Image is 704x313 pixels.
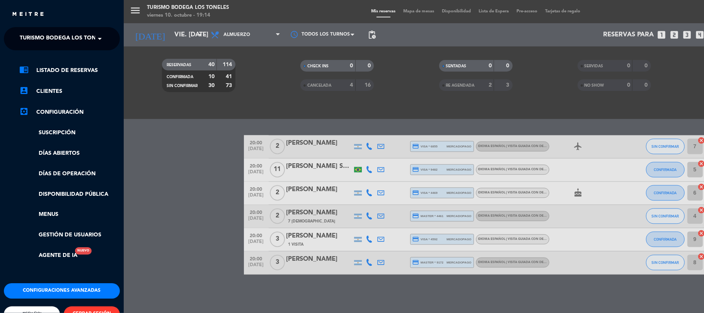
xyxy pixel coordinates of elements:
a: chrome_reader_modeListado de Reservas [19,66,120,75]
i: settings_applications [19,107,29,116]
i: chrome_reader_mode [19,65,29,74]
i: account_box [19,86,29,95]
a: Agente de IANuevo [19,251,77,260]
a: Suscripción [19,128,120,137]
a: Días abiertos [19,149,120,158]
button: Configuraciones avanzadas [4,283,120,299]
a: account_boxClientes [19,87,120,96]
img: MEITRE [12,12,44,17]
a: Gestión de usuarios [19,231,120,239]
div: Nuevo [75,247,92,255]
a: Menus [19,210,120,219]
span: Turismo Bodega Los Toneles [20,31,109,47]
a: Disponibilidad pública [19,190,120,199]
a: Días de Operación [19,169,120,178]
a: Configuración [19,108,120,117]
